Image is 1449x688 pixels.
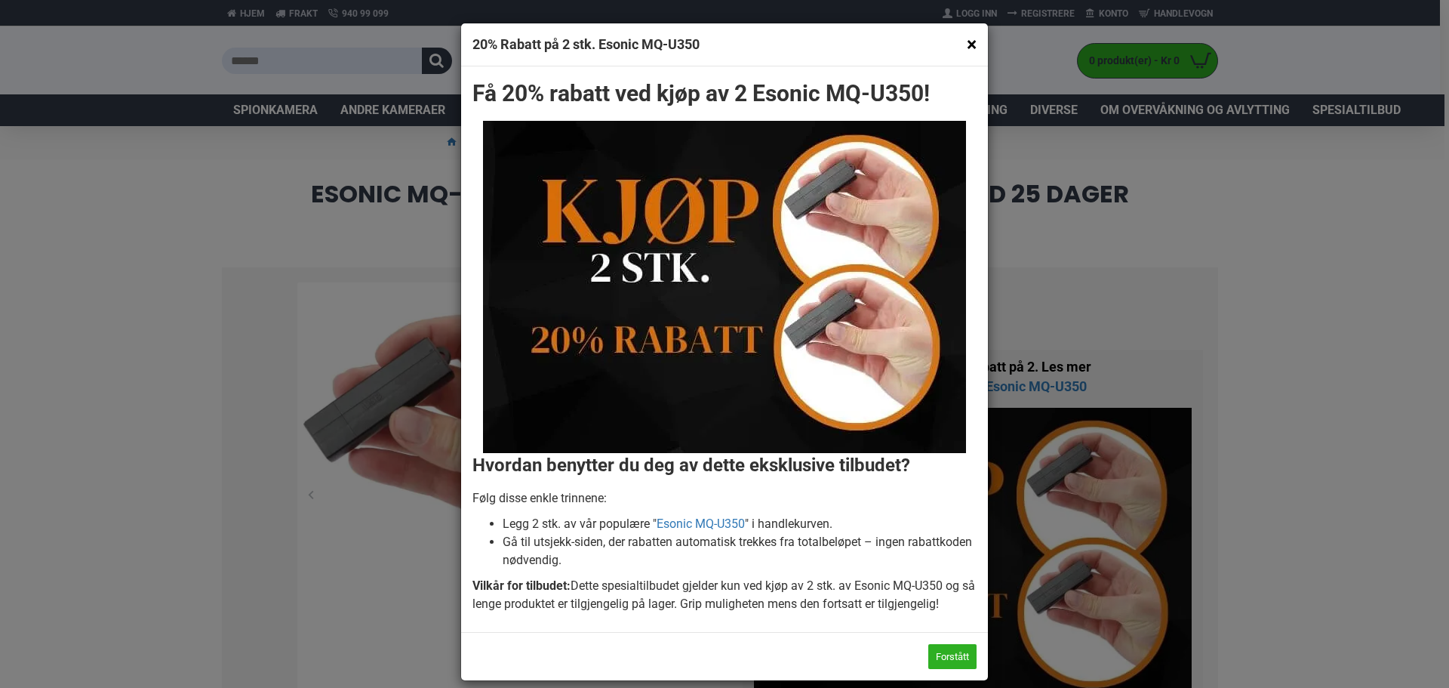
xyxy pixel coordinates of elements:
li: Legg 2 stk. av vår populære " " i handlekurven. [503,515,977,533]
h2: Få 20% rabatt ved kjøp av 2 Esonic MQ-U350! [472,78,977,110]
button: Forstått [928,644,977,669]
h4: 20% Rabatt på 2 stk. Esonic MQ-U350 [472,35,977,54]
img: 20% rabatt ved Kjøp av 2 Esonic MQ-U350 [483,121,966,453]
li: Gå til utsjekk-siden, der rabatten automatisk trekkes fra totalbeløpet – ingen rabattkoden nødven... [503,533,977,569]
p: Dette spesialtilbudet gjelder kun ved kjøp av 2 stk. av Esonic MQ-U350 og så lenge produktet er t... [472,577,977,613]
h3: Hvordan benytter du deg av dette eksklusive tilbudet? [472,453,977,479]
button: × [967,35,977,54]
a: Esonic MQ-U350 [657,515,745,533]
p: Følg disse enkle trinnene: [472,489,977,508]
strong: Vilkår for tilbudet: [472,578,571,593]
